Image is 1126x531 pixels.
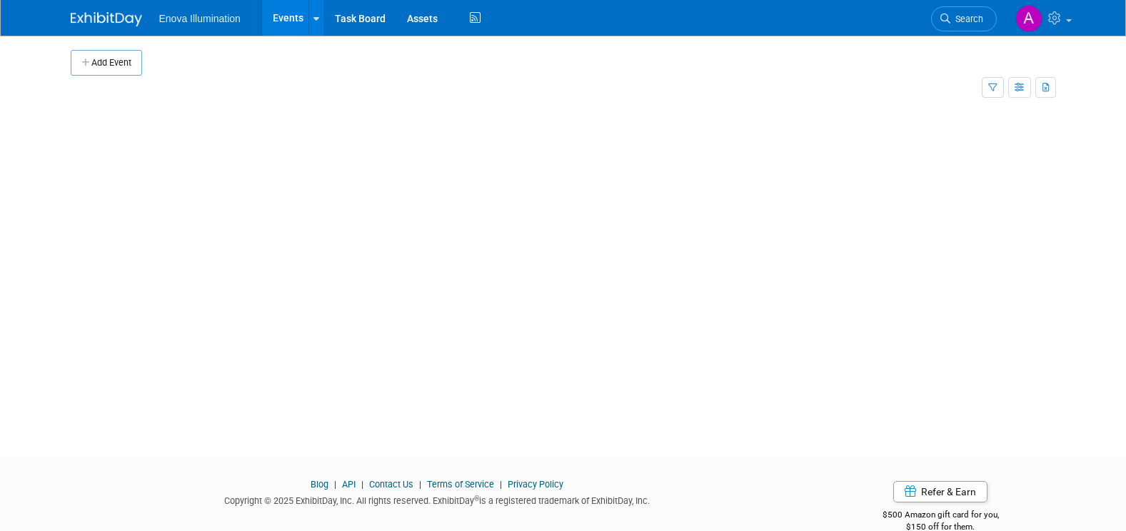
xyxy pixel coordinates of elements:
[950,14,983,24] span: Search
[416,479,425,490] span: |
[496,479,506,490] span: |
[508,479,563,490] a: Privacy Policy
[1015,5,1042,32] img: Andrea Miller
[71,50,142,76] button: Add Event
[474,495,479,502] sup: ®
[159,13,241,24] span: Enova Illumination
[427,479,494,490] a: Terms of Service
[369,479,413,490] a: Contact Us
[358,479,367,490] span: |
[893,481,987,502] a: Refer & Earn
[931,6,997,31] a: Search
[331,479,340,490] span: |
[342,479,356,490] a: API
[311,479,328,490] a: Blog
[71,12,142,26] img: ExhibitDay
[71,491,805,507] div: Copyright © 2025 ExhibitDay, Inc. All rights reserved. ExhibitDay is a registered trademark of Ex...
